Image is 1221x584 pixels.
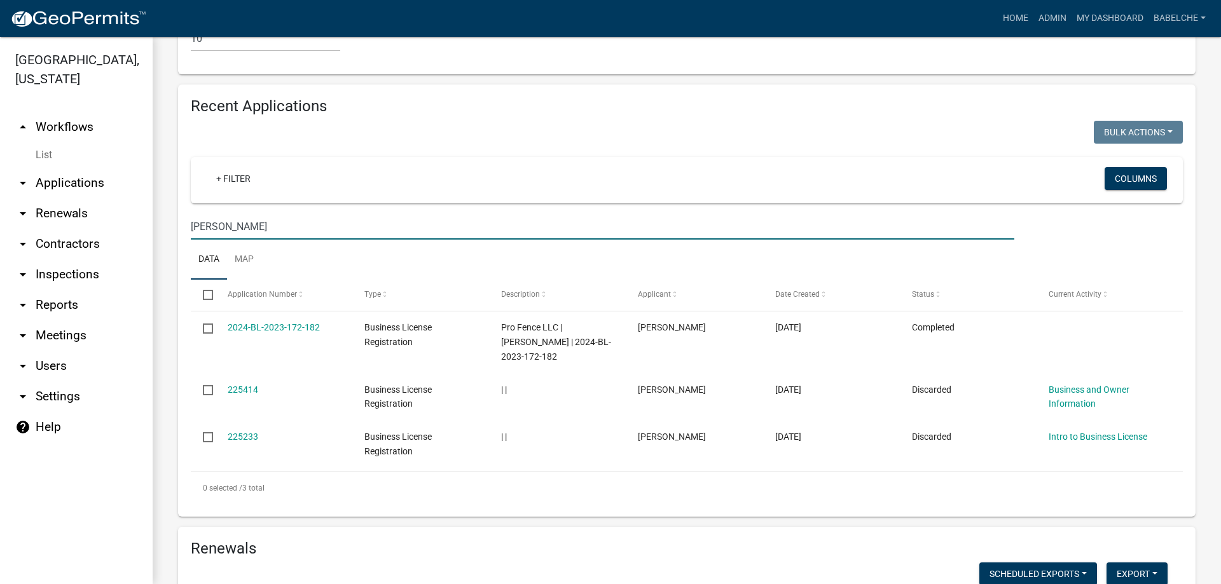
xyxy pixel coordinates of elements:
[352,280,489,310] datatable-header-cell: Type
[364,431,432,456] span: Business License Registration
[912,322,955,332] span: Completed
[1049,384,1129,409] a: Business and Owner Information
[364,384,432,409] span: Business License Registration
[191,240,227,280] a: Data
[191,280,215,310] datatable-header-cell: Select
[15,389,31,404] i: arrow_drop_down
[15,358,31,374] i: arrow_drop_down
[228,431,258,442] a: 225233
[1033,6,1072,31] a: Admin
[1049,290,1101,299] span: Current Activity
[364,322,432,347] span: Business License Registration
[998,6,1033,31] a: Home
[912,290,934,299] span: Status
[191,97,1183,116] h4: Recent Applications
[912,431,951,442] span: Discarded
[638,431,706,442] span: Joseph Mattison
[912,384,951,395] span: Discarded
[762,280,899,310] datatable-header-cell: Date Created
[638,290,671,299] span: Applicant
[775,384,801,395] span: 02/23/2024
[489,280,626,310] datatable-header-cell: Description
[501,322,611,362] span: Pro Fence LLC | MATTISON JOSEPH K | 2024-BL-2023-172-182
[15,419,31,435] i: help
[227,240,261,280] a: Map
[1072,6,1149,31] a: My Dashboard
[1105,167,1167,190] button: Columns
[191,472,1183,504] div: 3 total
[501,290,540,299] span: Description
[626,280,762,310] datatable-header-cell: Applicant
[215,280,352,310] datatable-header-cell: Application Number
[15,267,31,282] i: arrow_drop_down
[228,384,258,395] a: 225414
[775,290,820,299] span: Date Created
[1037,280,1173,310] datatable-header-cell: Current Activity
[638,322,706,332] span: Joseph Mattison
[15,119,31,135] i: arrow_drop_up
[15,175,31,191] i: arrow_drop_down
[206,167,261,190] a: + Filter
[15,297,31,313] i: arrow_drop_down
[1094,121,1183,144] button: Bulk Actions
[900,280,1037,310] datatable-header-cell: Status
[775,431,801,442] span: 02/23/2024
[1049,431,1147,442] a: Intro to Business License
[501,431,507,442] span: | |
[191,214,1014,240] input: Search for applications
[191,540,1183,558] h4: Renewals
[15,328,31,343] i: arrow_drop_down
[15,236,31,252] i: arrow_drop_down
[364,290,381,299] span: Type
[501,384,507,395] span: | |
[1149,6,1211,31] a: babelche
[203,484,242,492] span: 0 selected /
[638,384,706,395] span: Joseph Mattison
[15,206,31,221] i: arrow_drop_down
[775,322,801,332] span: 02/23/2024
[228,290,297,299] span: Application Number
[228,322,320,332] a: 2024-BL-2023-172-182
